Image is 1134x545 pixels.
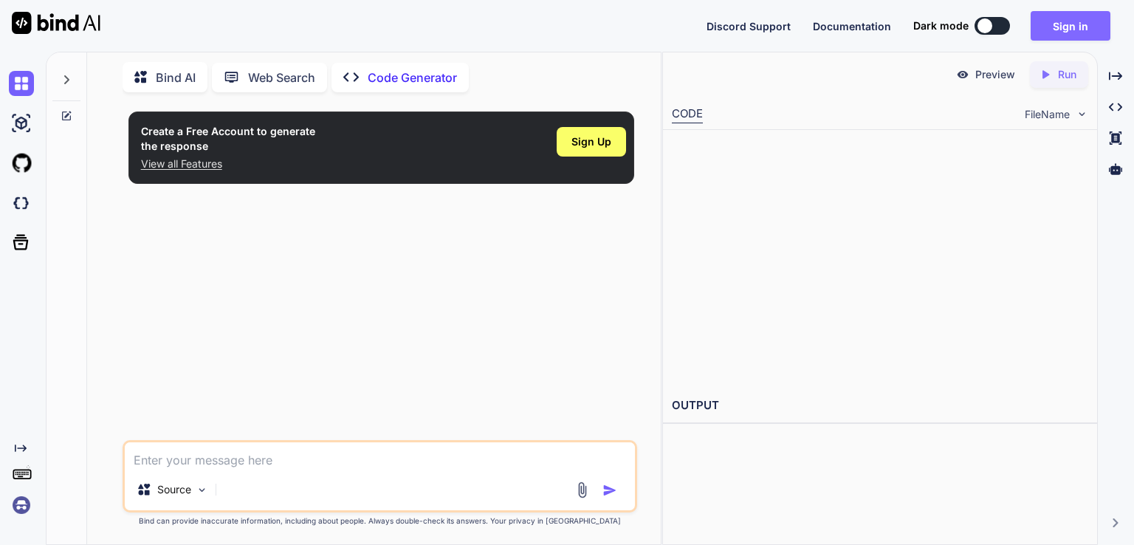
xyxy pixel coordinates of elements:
p: View all Features [141,157,315,171]
span: Documentation [813,20,891,32]
button: Discord Support [707,18,791,34]
p: Source [157,482,191,497]
img: signin [9,493,34,518]
img: icon [602,483,617,498]
span: Discord Support [707,20,791,32]
p: Run [1058,67,1076,82]
h2: OUTPUT [663,388,1097,423]
span: Dark mode [913,18,969,33]
h1: Create a Free Account to generate the response [141,124,315,154]
img: Bind AI [12,12,100,34]
img: preview [956,68,969,81]
p: Preview [975,67,1015,82]
p: Code Generator [368,69,457,86]
img: attachment [574,481,591,498]
img: githubLight [9,151,34,176]
img: darkCloudIdeIcon [9,191,34,216]
img: ai-studio [9,111,34,136]
span: Sign Up [571,134,611,149]
button: Sign in [1031,11,1110,41]
p: Bind AI [156,69,196,86]
button: Documentation [813,18,891,34]
img: Pick Models [196,484,208,496]
img: chevron down [1076,108,1088,120]
img: chat [9,71,34,96]
span: FileName [1025,107,1070,122]
div: CODE [672,106,703,123]
p: Web Search [248,69,315,86]
p: Bind can provide inaccurate information, including about people. Always double-check its answers.... [123,515,637,527]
